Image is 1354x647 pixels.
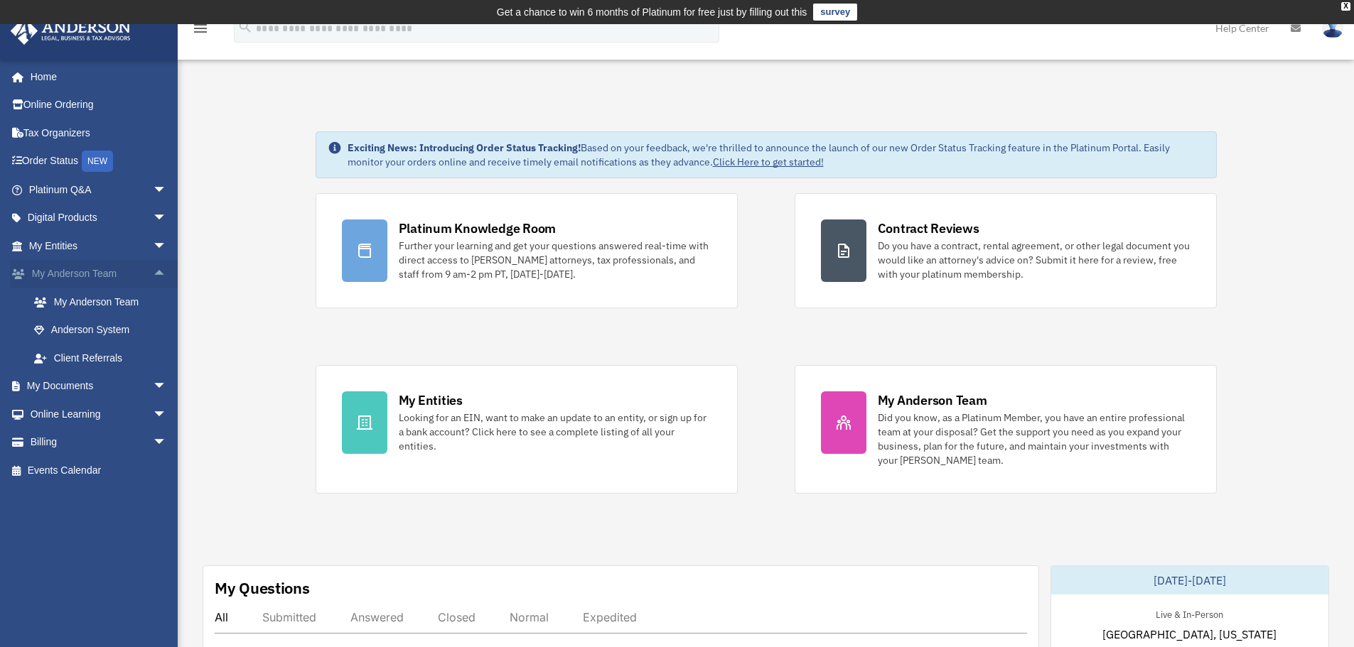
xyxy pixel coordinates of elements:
a: My Entities Looking for an EIN, want to make an update to an entity, or sign up for a bank accoun... [316,365,738,494]
div: Contract Reviews [878,219,979,237]
div: Do you have a contract, rental agreement, or other legal document you would like an attorney's ad... [878,239,1191,281]
i: search [237,19,253,35]
a: Platinum Knowledge Room Further your learning and get your questions answered real-time with dire... [316,193,738,308]
span: arrow_drop_down [153,204,181,233]
a: My Anderson Team Did you know, as a Platinum Member, you have an entire professional team at your... [795,365,1217,494]
a: Digital Productsarrow_drop_down [10,204,188,232]
img: Anderson Advisors Platinum Portal [6,17,135,45]
a: Events Calendar [10,456,188,484]
a: Client Referrals [20,344,188,372]
div: Further your learning and get your questions answered real-time with direct access to [PERSON_NAM... [399,239,711,281]
div: Live & In-Person [1144,606,1235,621]
span: arrow_drop_down [153,372,181,401]
a: Billingarrow_drop_down [10,428,188,457]
div: Closed [438,610,475,624]
a: Contract Reviews Do you have a contract, rental agreement, or other legal document you would like... [795,193,1217,308]
span: arrow_drop_down [153,400,181,429]
a: Anderson System [20,316,188,344]
a: Tax Organizers [10,119,188,147]
a: Click Here to get started! [713,156,824,168]
span: arrow_drop_up [153,260,181,289]
div: My Questions [215,577,310,599]
a: My Anderson Team [20,288,188,316]
a: Home [10,62,181,91]
span: [GEOGRAPHIC_DATA], [US_STATE] [1102,626,1277,643]
div: Normal [510,610,549,624]
div: Looking for an EIN, want to make an update to an entity, or sign up for a bank account? Click her... [399,411,711,453]
a: Order StatusNEW [10,147,188,176]
strong: Exciting News: Introducing Order Status Tracking! [348,141,581,154]
div: NEW [82,151,113,172]
div: close [1341,2,1350,11]
div: [DATE]-[DATE] [1051,566,1328,594]
span: arrow_drop_down [153,232,181,261]
a: Platinum Q&Aarrow_drop_down [10,175,188,204]
span: arrow_drop_down [153,428,181,457]
i: menu [192,20,209,37]
a: My Documentsarrow_drop_down [10,372,188,401]
span: arrow_drop_down [153,175,181,205]
div: Answered [350,610,404,624]
div: All [215,610,228,624]
div: Did you know, as a Platinum Member, you have an entire professional team at your disposal? Get th... [878,411,1191,467]
a: My Anderson Teamarrow_drop_up [10,260,188,288]
a: Online Ordering [10,91,188,119]
a: menu [192,25,209,37]
div: Expedited [583,610,637,624]
a: My Entitiesarrow_drop_down [10,232,188,260]
img: User Pic [1322,18,1343,38]
div: Platinum Knowledge Room [399,219,557,237]
div: My Anderson Team [878,391,987,409]
div: My Entities [399,391,463,409]
div: Get a chance to win 6 months of Platinum for free just by filling out this [497,4,807,21]
a: Online Learningarrow_drop_down [10,400,188,428]
div: Submitted [262,610,316,624]
a: survey [813,4,857,21]
div: Based on your feedback, we're thrilled to announce the launch of our new Order Status Tracking fe... [348,141,1205,169]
